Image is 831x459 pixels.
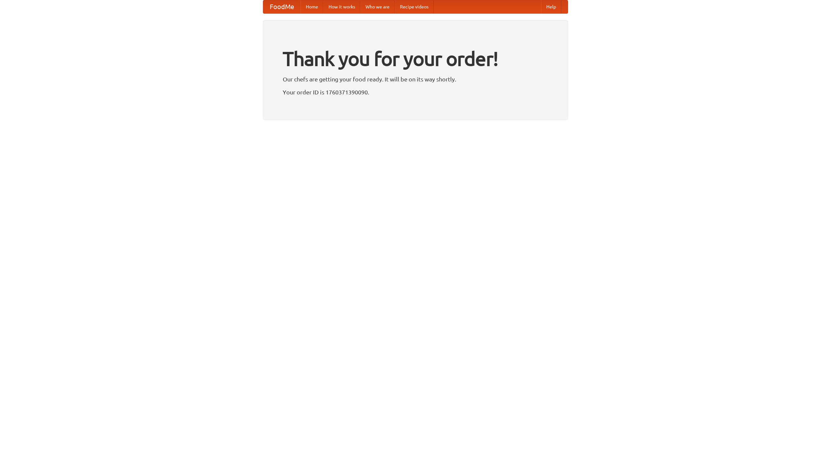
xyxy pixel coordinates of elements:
p: Your order ID is 1760371390090. [283,87,548,97]
a: Home [301,0,323,13]
p: Our chefs are getting your food ready. It will be on its way shortly. [283,74,548,84]
a: How it works [323,0,360,13]
h1: Thank you for your order! [283,43,548,74]
a: Who we are [360,0,395,13]
a: Help [541,0,561,13]
a: FoodMe [263,0,301,13]
a: Recipe videos [395,0,434,13]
